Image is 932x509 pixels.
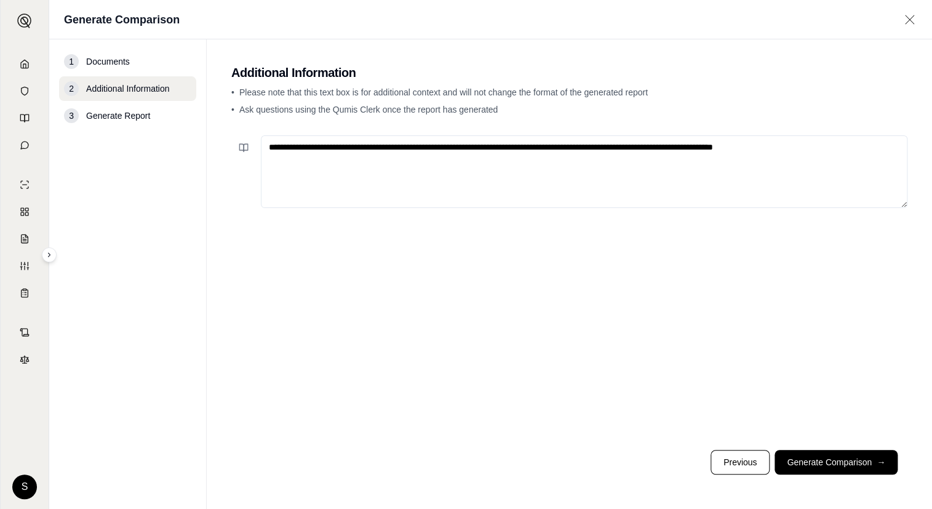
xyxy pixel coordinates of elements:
a: Prompt Library [8,106,41,130]
img: Expand sidebar [17,14,32,28]
div: 1 [64,54,79,69]
h1: Generate Comparison [64,11,180,28]
a: Contract Analysis [8,320,41,345]
button: Expand sidebar [12,9,37,33]
button: Previous [711,450,770,475]
a: Single Policy [8,172,41,197]
div: S [12,475,37,499]
a: Home [8,52,41,76]
a: Custom Report [8,254,41,278]
a: Coverage Table [8,281,41,305]
span: Ask questions using the Qumis Clerk once the report has generated [239,105,498,114]
button: Generate Comparison→ [775,450,898,475]
a: Policy Comparisons [8,199,41,224]
span: Documents [86,55,130,68]
span: Please note that this text box is for additional context and will not change the format of the ge... [239,87,648,97]
div: 3 [64,108,79,123]
a: Claim Coverage [8,226,41,251]
span: Additional Information [86,82,169,95]
h2: Additional Information [231,64,907,81]
a: Documents Vault [8,79,41,103]
button: Expand sidebar [42,247,57,262]
span: → [877,456,885,468]
div: 2 [64,81,79,96]
a: Legal Search Engine [8,347,41,372]
a: Chat [8,133,41,158]
span: Generate Report [86,110,150,122]
span: • [231,105,234,114]
span: • [231,87,234,97]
